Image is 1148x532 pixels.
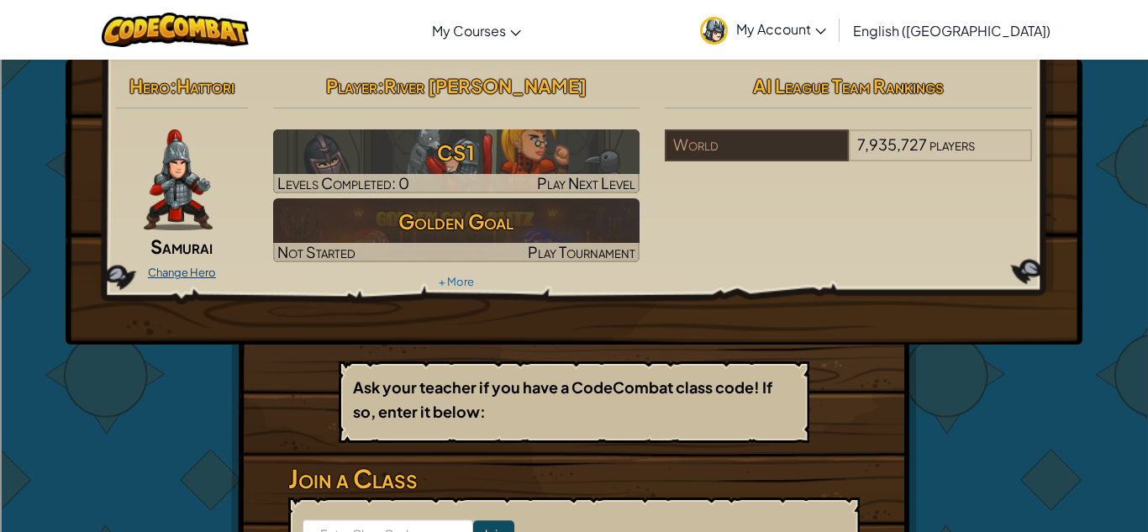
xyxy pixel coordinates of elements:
a: English ([GEOGRAPHIC_DATA]) [845,8,1059,53]
div: Sign out [7,82,1141,97]
h3: CS1 [273,134,640,171]
div: Delete [7,52,1141,67]
span: My Courses [432,22,506,40]
div: Rename [7,97,1141,113]
div: Options [7,67,1141,82]
span: My Account [736,20,826,38]
h3: Golden Goal [273,203,640,240]
span: English ([GEOGRAPHIC_DATA]) [853,22,1051,40]
div: Move To ... [7,113,1141,128]
a: My Account [692,3,835,56]
a: Play Next Level [273,129,640,193]
a: Golden GoalNot StartedPlay Tournament [273,198,640,262]
img: avatar [700,17,728,45]
div: Sort A > Z [7,7,1141,22]
img: CodeCombat logo [102,13,249,47]
div: Sort New > Old [7,22,1141,37]
a: My Courses [424,8,529,53]
div: Move To ... [7,37,1141,52]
